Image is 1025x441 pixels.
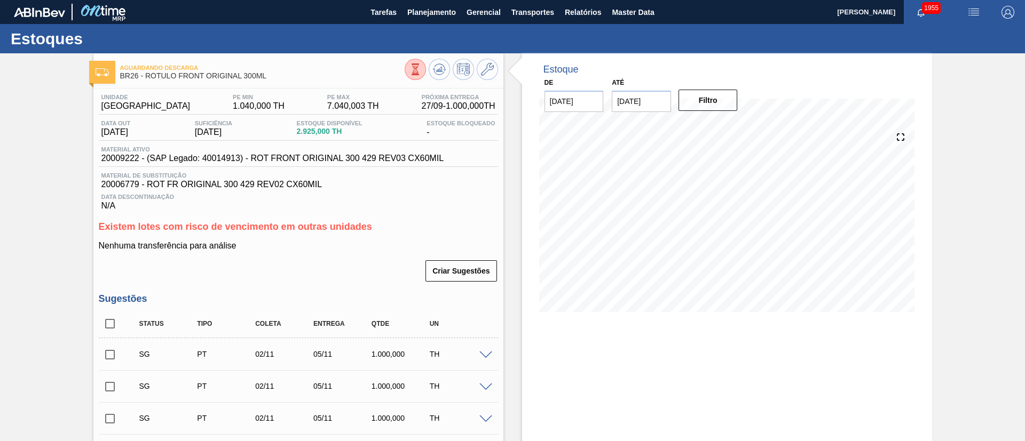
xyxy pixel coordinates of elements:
span: 27/09 - 1.000,000 TH [422,101,495,111]
span: Relatórios [565,6,601,19]
div: Coleta [253,320,317,327]
div: TH [427,382,492,390]
span: Estoque Disponível [297,120,362,126]
span: 2.925,000 TH [297,127,362,135]
div: 1.000,000 [369,350,433,358]
input: dd/mm/yyyy [612,91,671,112]
div: 05/11/2025 [311,350,375,358]
span: Suficiência [195,120,232,126]
img: Logout [1002,6,1014,19]
span: Material de Substituição [101,172,495,179]
img: userActions [967,6,980,19]
img: Ícone [96,68,109,76]
span: Transportes [511,6,554,19]
div: 05/11/2025 [311,414,375,422]
div: Sugestão Criada [137,350,201,358]
span: Aguardando Descarga [120,65,405,71]
div: 02/11/2025 [253,350,317,358]
div: 02/11/2025 [253,414,317,422]
span: Unidade [101,94,191,100]
span: 20009222 - (SAP Legado: 40014913) - ROT FRONT ORIGINAL 300 429 REV03 CX60MIL [101,154,444,163]
span: PE MAX [327,94,379,100]
p: Nenhuma transferência para análise [99,241,498,251]
div: Tipo [194,320,259,327]
div: 02/11/2025 [253,382,317,390]
h1: Estoques [11,33,200,45]
span: Master Data [612,6,654,19]
label: De [545,79,554,86]
h3: Sugestões [99,293,498,304]
button: Programar Estoque [453,59,474,80]
span: Próxima Entrega [422,94,495,100]
span: 1955 [922,2,941,14]
span: Estoque Bloqueado [427,120,495,126]
span: Data Descontinuação [101,194,495,200]
button: Visão Geral dos Estoques [405,59,426,80]
div: Entrega [311,320,375,327]
span: PE MIN [233,94,285,100]
span: BR26 - RÓTULO FRONT ORIGINAL 300ML [120,72,405,80]
div: UN [427,320,492,327]
button: Criar Sugestões [425,260,496,282]
div: TH [427,350,492,358]
label: Até [612,79,624,86]
div: Estoque [543,64,579,75]
div: TH [427,414,492,422]
span: 7.040,003 TH [327,101,379,111]
div: Qtde [369,320,433,327]
div: Pedido de Transferência [194,382,259,390]
span: Planejamento [407,6,456,19]
span: [DATE] [101,127,131,137]
div: 1.000,000 [369,382,433,390]
div: Pedido de Transferência [194,414,259,422]
span: 20006779 - ROT FR ORIGINAL 300 429 REV02 CX60MIL [101,180,495,189]
div: Sugestão Criada [137,414,201,422]
button: Atualizar Gráfico [429,59,450,80]
span: Material ativo [101,146,444,153]
div: Criar Sugestões [427,259,498,283]
div: - [424,120,498,137]
button: Notificações [904,5,938,20]
span: [GEOGRAPHIC_DATA] [101,101,191,111]
button: Ir ao Master Data / Geral [477,59,498,80]
span: Data out [101,120,131,126]
span: Gerencial [467,6,501,19]
span: 1.040,000 TH [233,101,285,111]
div: N/A [99,189,498,211]
span: Existem lotes com risco de vencimento em outras unidades [99,221,372,232]
div: Sugestão Criada [137,382,201,390]
span: [DATE] [195,127,232,137]
input: dd/mm/yyyy [545,91,604,112]
button: Filtro [679,90,738,111]
div: Status [137,320,201,327]
span: Tarefas [370,6,397,19]
div: 05/11/2025 [311,382,375,390]
img: TNhmsLtSVTkK8tSr43FrP2fwEKptu5GPRR3wAAAABJRU5ErkJggg== [14,7,65,17]
div: Pedido de Transferência [194,350,259,358]
div: 1.000,000 [369,414,433,422]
